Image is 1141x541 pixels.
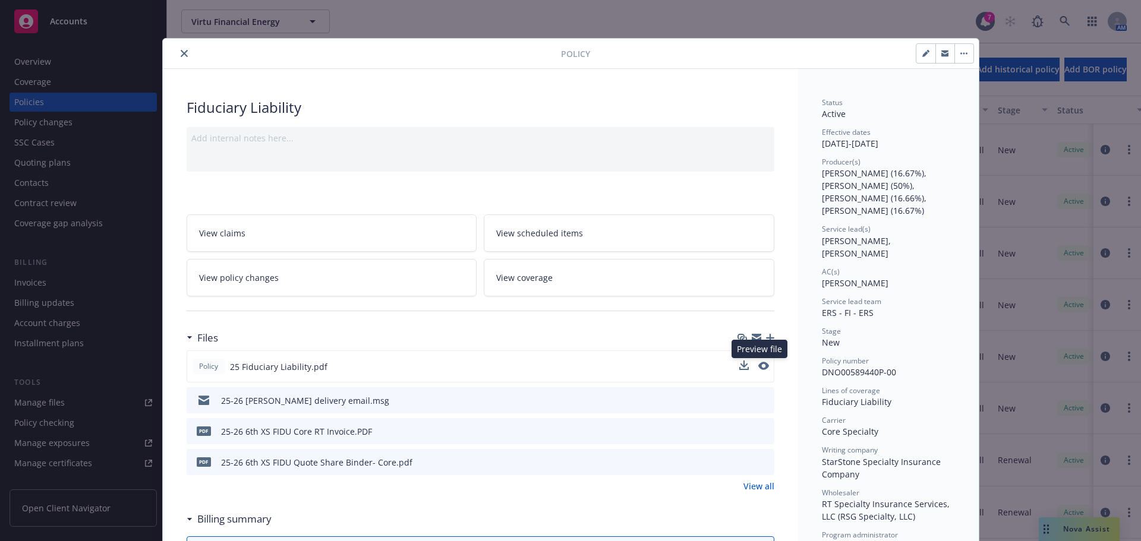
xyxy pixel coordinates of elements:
span: Service lead team [822,296,881,306]
span: Lines of coverage [822,385,880,396]
div: Billing summary [187,511,272,527]
div: Preview file [732,340,787,358]
span: PDF [197,426,211,435]
button: download file [739,360,749,370]
a: View scheduled items [484,214,774,252]
button: download file [740,456,749,469]
span: RT Specialty Insurance Services, LLC (RSG Specialty, LLC) [822,498,952,522]
span: Program administrator [822,530,898,540]
h3: Billing summary [197,511,272,527]
span: View coverage [496,271,553,284]
span: View claims [199,227,245,239]
div: 25-26 [PERSON_NAME] delivery email.msg [221,394,389,407]
div: Fiduciary Liability [187,97,774,118]
span: DNO00589440P-00 [822,366,896,378]
span: New [822,337,840,348]
button: download file [740,425,749,438]
span: View policy changes [199,271,279,284]
button: preview file [758,362,769,370]
span: [PERSON_NAME] (16.67%), [PERSON_NAME] (50%), [PERSON_NAME] (16.66%), [PERSON_NAME] (16.67%) [822,167,929,216]
span: StarStone Specialty Insurance Company [822,456,943,480]
span: Writing company [822,445,878,455]
button: download file [740,394,749,407]
div: Fiduciary Liability [822,396,955,408]
span: Status [822,97,843,107]
a: View policy changes [187,259,477,296]
div: Files [187,330,218,346]
h3: Files [197,330,218,346]
span: Core Specialty [822,426,878,437]
span: [PERSON_NAME], [PERSON_NAME] [822,235,893,259]
div: 25-26 6th XS FIDU Quote Share Binder- Core.pdf [221,456,412,469]
span: [PERSON_NAME] [822,277,888,289]
span: Active [822,108,846,119]
button: preview file [759,425,770,438]
button: preview file [759,456,770,469]
span: ERS - FI - ERS [822,307,874,318]
span: 25 Fiduciary Liability.pdf [230,360,327,373]
button: download file [739,360,749,373]
div: [DATE] - [DATE] [822,127,955,150]
span: Stage [822,326,841,336]
div: Add internal notes here... [191,132,770,144]
span: AC(s) [822,267,840,277]
a: View claims [187,214,477,252]
div: 25-26 6th XS FIDU Core RT Invoice.PDF [221,425,372,438]
button: preview file [758,360,769,373]
span: Policy [197,361,220,372]
button: preview file [759,394,770,407]
span: Carrier [822,415,846,425]
a: View coverage [484,259,774,296]
button: close [177,46,191,61]
span: Policy [561,48,590,60]
span: Policy number [822,356,869,366]
span: Producer(s) [822,157,861,167]
span: pdf [197,457,211,466]
span: View scheduled items [496,227,583,239]
span: Wholesaler [822,488,859,498]
span: Effective dates [822,127,871,137]
span: Service lead(s) [822,224,871,234]
a: View all [743,480,774,492]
